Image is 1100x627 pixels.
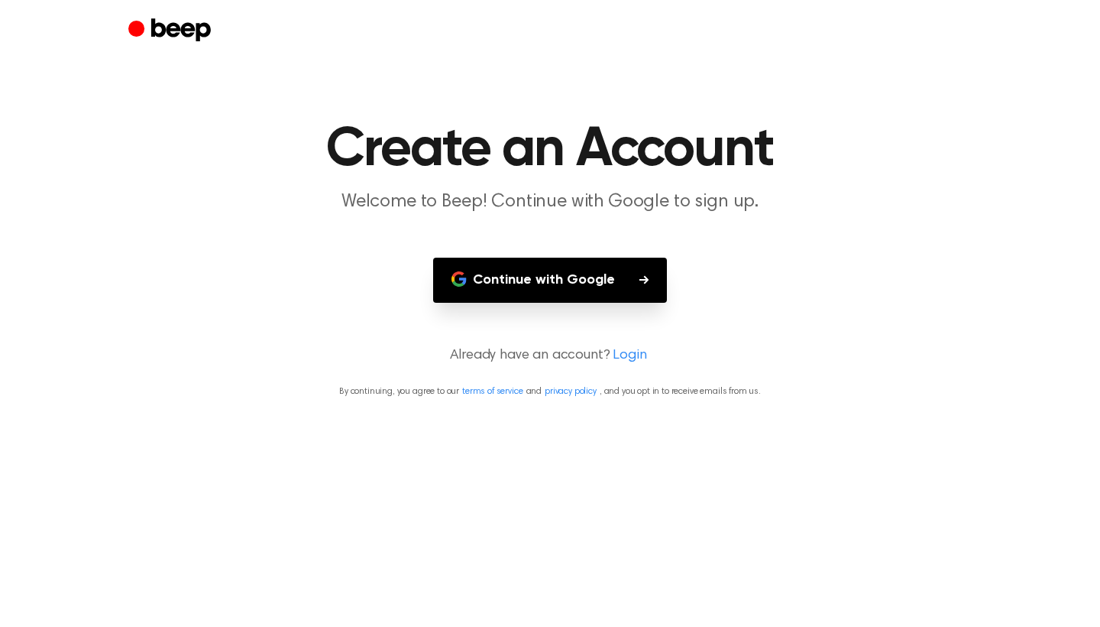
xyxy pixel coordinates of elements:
[613,346,646,366] a: Login
[433,258,667,303] button: Continue with Google
[462,387,522,396] a: terms of service
[257,190,843,215] p: Welcome to Beep! Continue with Google to sign up.
[545,387,597,396] a: privacy policy
[18,385,1082,398] p: By continuing, you agree to our and , and you opt in to receive emails from us.
[18,346,1082,366] p: Already have an account?
[128,16,215,46] a: Beep
[159,122,941,177] h1: Create an Account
